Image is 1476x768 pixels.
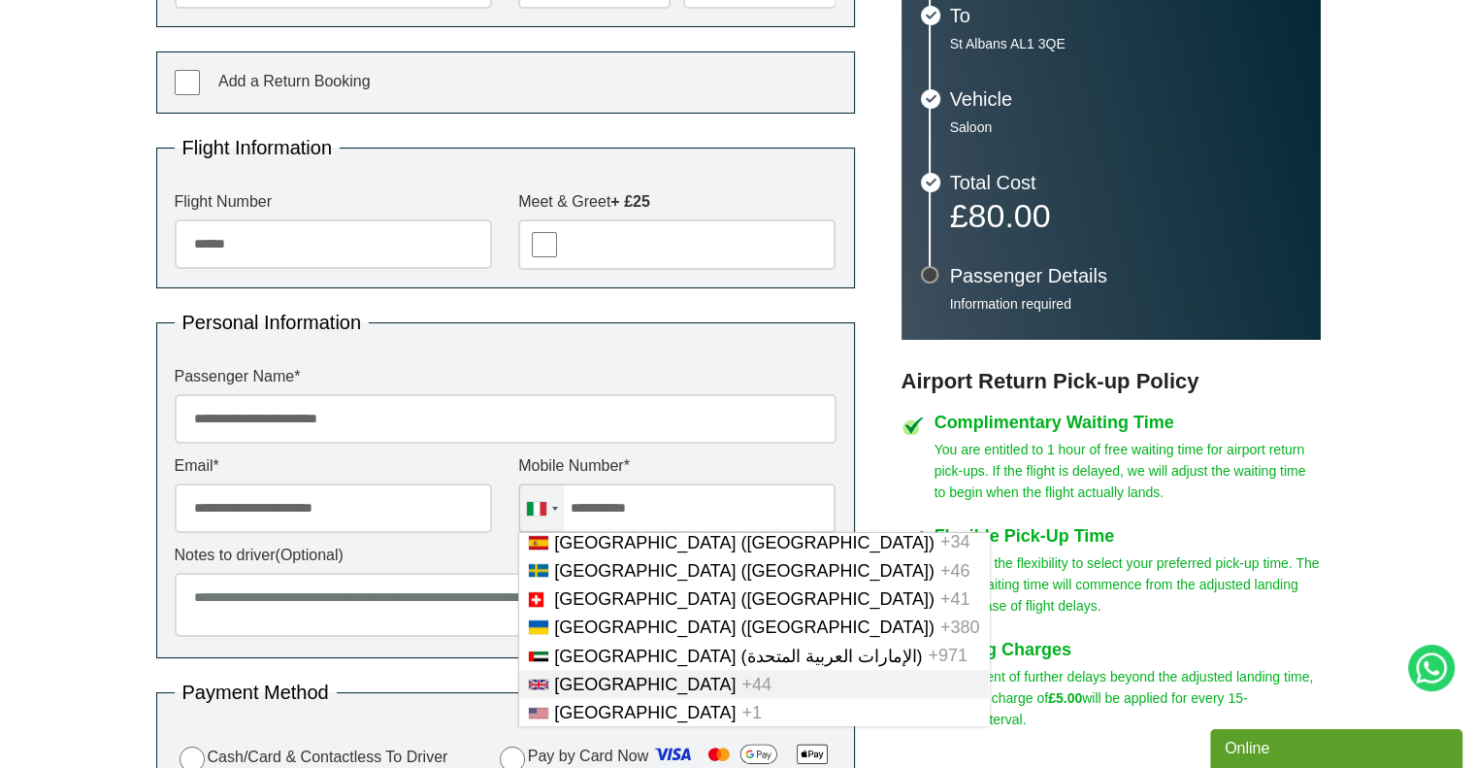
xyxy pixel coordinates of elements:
h3: Total Cost [950,173,1301,192]
label: Notes to driver [175,548,836,563]
legend: Personal Information [175,313,370,332]
label: Flight Number [175,194,492,210]
strong: £5.00 [1048,690,1082,706]
h3: Airport Return Pick-up Policy [902,369,1321,394]
span: +380 [940,618,980,637]
h4: Flexible Pick-Up Time [935,527,1321,545]
p: You have the flexibility to select your preferred pick-up time. The 1-hour waiting time will comm... [935,552,1321,617]
p: St Albans AL1 3QE [950,35,1301,52]
label: Email [175,458,492,474]
span: +41 [940,589,970,609]
p: In the event of further delays beyond the adjusted landing time, a waiting charge of will be appl... [935,666,1321,730]
h4: Waiting Charges [935,641,1321,658]
label: Passenger Name [175,369,836,384]
label: Meet & Greet [518,194,836,210]
div: Italy (Italia): +39 [519,484,564,532]
p: £ [950,202,1301,229]
span: 80.00 [968,197,1050,234]
p: You are entitled to 1 hour of free waiting time for airport return pick-ups. If the flight is del... [935,439,1321,503]
input: Add a Return Booking [175,70,200,95]
label: Mobile Number [518,458,836,474]
iframe: chat widget [1210,725,1466,768]
span: Add a Return Booking [218,73,371,89]
h4: Complimentary Waiting Time [935,414,1321,431]
span: +971 [929,647,968,666]
span: +34 [940,533,970,552]
span: [GEOGRAPHIC_DATA] ([GEOGRAPHIC_DATA]) [554,561,935,581]
legend: Flight Information [175,138,341,157]
h3: Passenger Details [950,266,1301,285]
span: [GEOGRAPHIC_DATA] [554,703,736,722]
legend: Payment Method [175,683,337,702]
h3: Vehicle [950,89,1301,109]
span: [GEOGRAPHIC_DATA] (‫الإمارات العربية المتحدة‬‎) [554,647,922,666]
span: +1 [742,703,763,722]
span: (Optional) [276,547,344,563]
span: [GEOGRAPHIC_DATA] ([GEOGRAPHIC_DATA]) [554,618,935,637]
span: +46 [940,561,970,581]
span: [GEOGRAPHIC_DATA] [554,675,736,694]
h3: To [950,6,1301,25]
strong: + £25 [610,193,649,210]
span: +44 [742,675,772,694]
span: [GEOGRAPHIC_DATA] ([GEOGRAPHIC_DATA]) [554,533,935,552]
p: Information required [950,295,1301,313]
span: [GEOGRAPHIC_DATA] ([GEOGRAPHIC_DATA]) [554,589,935,609]
p: Saloon [950,118,1301,136]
